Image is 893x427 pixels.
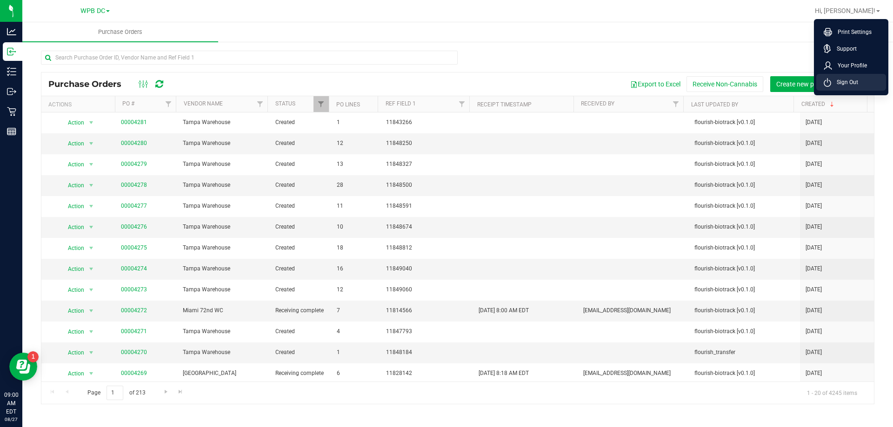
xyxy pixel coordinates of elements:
span: Action [60,304,85,317]
span: Action [60,367,85,380]
span: 10 [337,223,375,231]
span: 11848591 [386,202,467,210]
span: select [85,221,97,234]
span: 11843266 [386,118,467,127]
span: Your Profile [832,61,867,70]
a: 00004269 [121,370,147,376]
span: flourish-biotrack [v0.1.0] [694,369,794,378]
span: flourish-biotrack [v0.1.0] [694,118,794,127]
span: [GEOGRAPHIC_DATA] [183,369,264,378]
span: Action [60,221,85,234]
a: Filter [313,96,329,112]
span: Miami 72nd WC [183,306,264,315]
a: Ref Field 1 [386,100,416,107]
span: Support [831,44,857,53]
span: 4 [337,327,375,336]
span: Action [60,263,85,276]
span: select [85,179,97,192]
span: Action [60,179,85,192]
span: [DATE] [806,223,822,231]
a: 00004278 [121,182,147,188]
a: Go to the last page [174,386,187,398]
span: [DATE] [806,160,822,169]
span: 12 [337,285,375,294]
span: Create new purchase order [776,80,854,88]
a: 00004271 [121,328,147,335]
span: Receiving complete [275,369,326,378]
span: Created [275,264,326,273]
span: [DATE] 8:00 AM EDT [479,306,529,315]
span: flourish-biotrack [v0.1.0] [694,285,794,294]
a: Filter [668,96,683,112]
span: 11848674 [386,223,467,231]
span: 11848500 [386,181,467,190]
span: Action [60,116,85,129]
span: select [85,346,97,359]
span: select [85,263,97,276]
span: 11848812 [386,243,467,252]
span: select [85,283,97,296]
span: flourish-biotrack [v0.1.0] [694,202,794,210]
span: Created [275,160,326,169]
inline-svg: Reports [7,127,16,136]
a: 00004277 [121,203,147,209]
span: select [85,304,97,317]
span: 6 [337,369,375,378]
button: Export to Excel [624,76,686,92]
span: [DATE] [806,327,822,336]
a: Go to the next page [159,386,173,398]
span: 11847793 [386,327,467,336]
span: 11849040 [386,264,467,273]
span: Tampa Warehouse [183,223,264,231]
inline-svg: Inventory [7,67,16,76]
a: 00004275 [121,244,147,251]
a: Vendor Name [184,100,223,107]
span: Created [275,223,326,231]
span: [DATE] [806,306,822,315]
inline-svg: Outbound [7,87,16,96]
span: Tampa Warehouse [183,139,264,148]
a: 00004281 [121,119,147,125]
span: Tampa Warehouse [183,348,264,357]
span: 11814566 [386,306,467,315]
a: Filter [252,96,267,112]
span: 11848250 [386,139,467,148]
span: flourish_transfer [694,348,794,357]
span: flourish-biotrack [v0.1.0] [694,327,794,336]
a: PO Lines [336,101,360,108]
span: Created [275,202,326,210]
span: 11849060 [386,285,467,294]
span: Action [60,283,85,296]
span: [DATE] [806,243,822,252]
span: 28 [337,181,375,190]
span: Created [275,118,326,127]
span: [DATE] [806,264,822,273]
span: Action [60,325,85,338]
span: Tampa Warehouse [183,160,264,169]
span: 18 [337,243,375,252]
span: Page of 213 [80,386,153,400]
button: Create new purchase order [770,76,860,92]
span: 11848327 [386,160,467,169]
a: Last Updated By [691,101,738,108]
span: Tampa Warehouse [183,118,264,127]
a: Created [801,101,836,107]
span: Action [60,242,85,255]
span: 16 [337,264,375,273]
a: Received By [581,100,614,107]
span: 11848184 [386,348,467,357]
a: Filter [454,96,469,112]
span: 1 [337,348,375,357]
a: 00004272 [121,307,147,314]
a: PO # [122,100,134,107]
a: Support [824,44,882,53]
span: select [85,116,97,129]
a: Status [275,100,295,107]
span: 13 [337,160,375,169]
li: Sign Out [816,74,886,91]
input: 1 [107,386,123,400]
a: Filter [160,96,176,112]
p: 09:00 AM EDT [4,391,18,416]
span: Created [275,243,326,252]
